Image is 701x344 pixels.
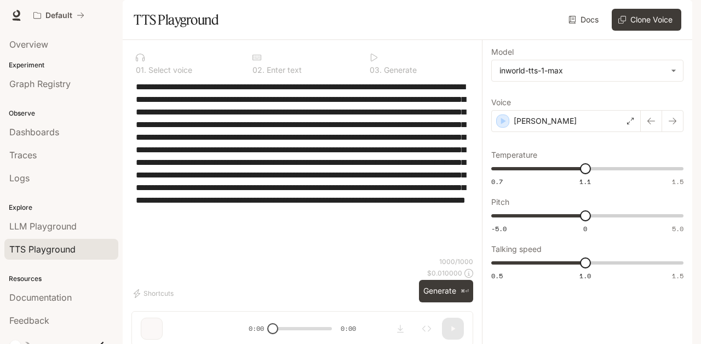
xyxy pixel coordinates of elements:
h1: TTS Playground [134,9,219,31]
p: Temperature [491,151,537,159]
div: inworld-tts-1-max [499,65,665,76]
button: Shortcuts [131,285,178,302]
p: 0 2 . [252,66,265,74]
a: Docs [566,9,603,31]
span: -5.0 [491,224,507,233]
span: 1.5 [672,177,683,186]
p: Voice [491,99,511,106]
p: $ 0.010000 [427,268,462,278]
p: 0 1 . [136,66,146,74]
p: [PERSON_NAME] [514,116,577,127]
p: Enter text [265,66,302,74]
p: Generate [382,66,417,74]
p: Pitch [491,198,509,206]
p: Talking speed [491,245,542,253]
button: All workspaces [28,4,89,26]
span: 1.0 [579,271,591,280]
span: 0.5 [491,271,503,280]
span: 0 [583,224,587,233]
span: 5.0 [672,224,683,233]
span: 1.5 [672,271,683,280]
button: Clone Voice [612,9,681,31]
span: 1.1 [579,177,591,186]
p: ⌘⏎ [461,288,469,295]
span: 0.7 [491,177,503,186]
p: Default [45,11,72,20]
p: Select voice [146,66,192,74]
div: inworld-tts-1-max [492,60,683,81]
button: Generate⌘⏎ [419,280,473,302]
p: Model [491,48,514,56]
p: 0 3 . [370,66,382,74]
